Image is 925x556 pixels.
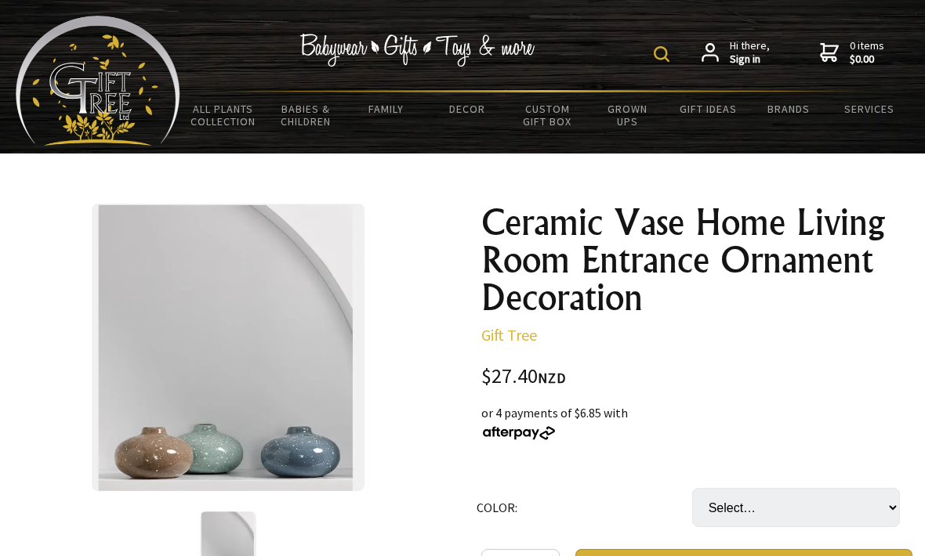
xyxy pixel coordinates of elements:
a: Decor [426,92,507,125]
a: Services [829,92,909,125]
a: All Plants Collection [180,92,266,138]
div: or 4 payments of $6.85 with [481,403,912,441]
img: Babywear - Gifts - Toys & more [299,34,535,67]
td: COLOR: [477,466,692,549]
span: 0 items [850,38,884,67]
img: Babyware - Gifts - Toys and more... [16,16,180,146]
img: Afterpay [481,426,557,440]
div: $27.40 [481,366,912,388]
a: Hi there,Sign in [702,39,770,67]
span: Hi there, [730,39,770,67]
a: Brands [749,92,829,125]
strong: $0.00 [850,52,884,67]
a: Custom Gift Box [507,92,588,138]
h1: Ceramic Vase Home Living Room Entrance Ornament Decoration [481,204,912,316]
strong: Sign in [730,52,770,67]
a: Gift Ideas [668,92,749,125]
a: Grown Ups [588,92,669,138]
span: NZD [538,369,566,387]
a: Gift Tree [481,325,537,345]
img: product search [654,46,669,62]
a: Babies & Children [266,92,346,138]
a: 0 items$0.00 [820,39,884,67]
img: Ceramic Vase Home Living Room Entrance Ornament Decoration [92,204,365,491]
a: Family [346,92,427,125]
